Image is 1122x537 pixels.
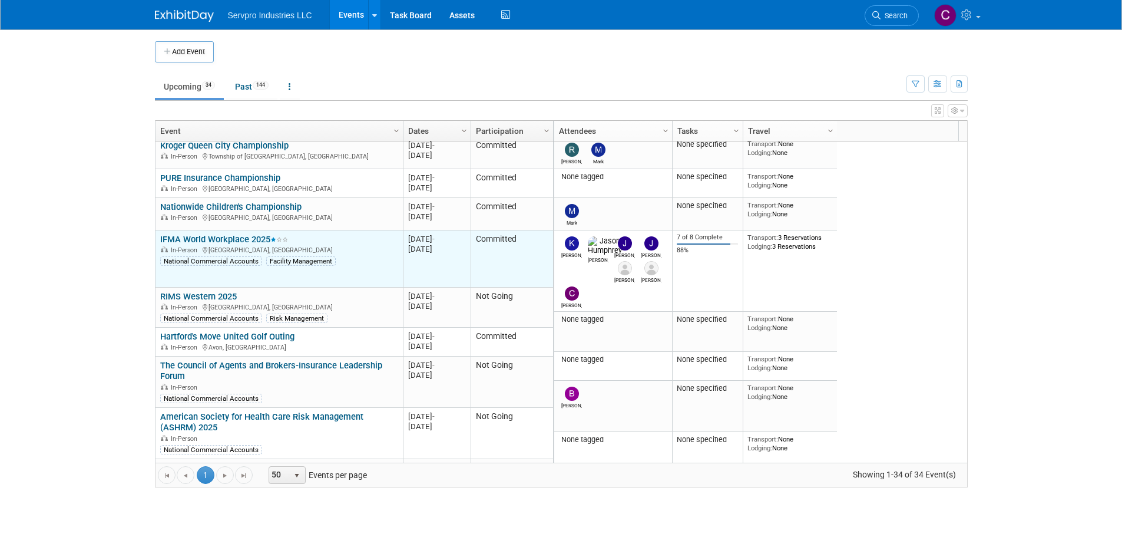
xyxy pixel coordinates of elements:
a: Past144 [226,75,277,98]
span: Transport: [747,435,778,443]
td: Not Going [471,357,553,408]
span: Lodging: [747,364,772,372]
div: National Commercial Accounts [160,256,262,266]
img: Jason Humphrey [588,236,622,255]
div: Jeremy Jackson [641,251,661,258]
span: Go to the first page [162,471,171,480]
img: Mark Bristol [591,143,605,157]
div: [DATE] [408,341,465,351]
div: None tagged [558,355,667,364]
td: Not Going [471,288,553,328]
span: Go to the last page [239,471,249,480]
div: None specified [677,315,738,324]
div: [DATE] [408,202,465,212]
div: Mark Bristol [561,218,582,226]
span: Transport: [747,140,778,148]
a: The Council of Agents and Brokers-Insurance Leadership Forum [160,360,382,382]
div: None specified [677,355,738,364]
td: Committed [471,230,553,288]
span: Lodging: [747,181,772,189]
span: 34 [202,81,215,90]
div: None tagged [558,435,667,444]
div: [DATE] [408,150,465,160]
div: None specified [677,384,738,393]
a: Event [160,121,395,141]
span: - [432,235,435,243]
a: Upcoming34 [155,75,224,98]
span: Column Settings [732,126,741,136]
div: National Commercial Accounts [160,445,262,454]
span: Lodging: [747,393,772,401]
span: Transport: [747,315,778,323]
img: Chris Chassagneux [934,4,956,27]
img: Jay Reynolds [618,236,632,251]
div: [DATE] [408,291,465,301]
span: In-Person [171,384,201,391]
div: [GEOGRAPHIC_DATA], [GEOGRAPHIC_DATA] [160,302,398,312]
span: Lodging: [747,242,772,251]
img: ExhibitDay [155,10,214,22]
div: Kevin Wofford [561,251,582,258]
a: Go to the first page [158,466,176,484]
span: Column Settings [661,126,670,136]
div: Matt Post [641,275,661,283]
img: In-Person Event [161,384,168,390]
div: [DATE] [408,244,465,254]
a: Go to the previous page [177,466,194,484]
div: None None [747,384,832,401]
div: None tagged [558,315,667,324]
div: [DATE] [408,301,465,311]
a: Search [865,5,919,26]
div: [DATE] [408,411,465,421]
span: Go to the next page [220,471,230,480]
span: - [432,202,435,211]
span: Lodging: [747,210,772,218]
a: Hartford's Move United Golf Outing [160,331,294,342]
div: National Commercial Accounts [160,394,262,403]
a: Column Settings [730,121,743,139]
a: Column Settings [540,121,553,139]
span: - [432,412,435,421]
div: None None [747,355,832,372]
a: Column Settings [458,121,471,139]
span: - [432,332,435,341]
span: Lodging: [747,324,772,332]
a: Column Settings [659,121,672,139]
img: In-Person Event [161,246,168,252]
span: select [292,471,302,480]
a: Go to the next page [216,466,234,484]
div: [DATE] [408,183,465,193]
div: [DATE] [408,370,465,380]
span: - [432,361,435,370]
a: Go to the last page [235,466,253,484]
div: [DATE] [408,360,465,370]
div: [DATE] [408,234,465,244]
a: Attendees [559,121,664,141]
span: Showing 1-34 of 34 Event(s) [842,466,967,483]
div: Township of [GEOGRAPHIC_DATA], [GEOGRAPHIC_DATA] [160,151,398,161]
div: [DATE] [408,331,465,341]
a: American Society for Health Care Risk Management (ASHRM) 2025 [160,411,363,433]
a: Dates [408,121,463,141]
span: Column Settings [459,126,469,136]
a: Kroger Queen City Championship [160,140,289,151]
div: None specified [677,435,738,444]
span: In-Person [171,435,201,443]
a: Column Settings [390,121,403,139]
span: Events per page [253,466,379,484]
img: In-Person Event [161,344,168,350]
span: In-Person [171,185,201,193]
img: In-Person Event [161,435,168,441]
img: Matt Post [644,261,658,275]
span: Transport: [747,384,778,392]
div: None tagged [558,172,667,182]
span: Transport: [747,233,778,242]
div: Rick Dubois [561,157,582,164]
a: Nationwide Children's Championship [160,202,302,212]
span: In-Person [171,304,201,311]
div: [DATE] [408,173,465,183]
td: Committed [471,459,553,510]
div: Mark Bristol [588,157,608,164]
span: - [432,292,435,301]
a: Participation [476,121,545,141]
